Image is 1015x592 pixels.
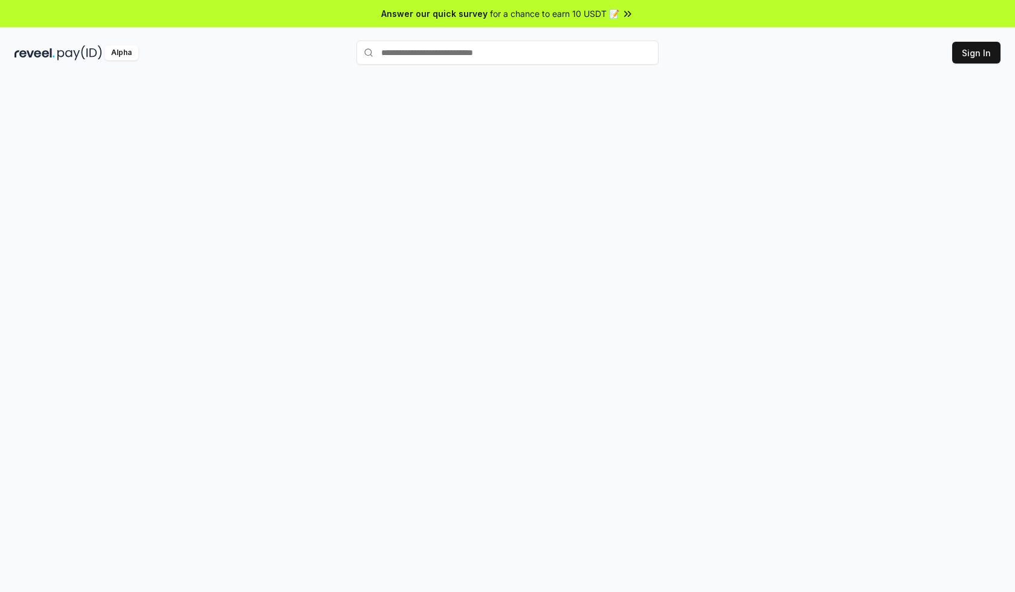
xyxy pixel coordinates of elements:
[105,45,138,60] div: Alpha
[490,7,619,20] span: for a chance to earn 10 USDT 📝
[14,45,55,60] img: reveel_dark
[57,45,102,60] img: pay_id
[381,7,488,20] span: Answer our quick survey
[952,42,1000,63] button: Sign In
